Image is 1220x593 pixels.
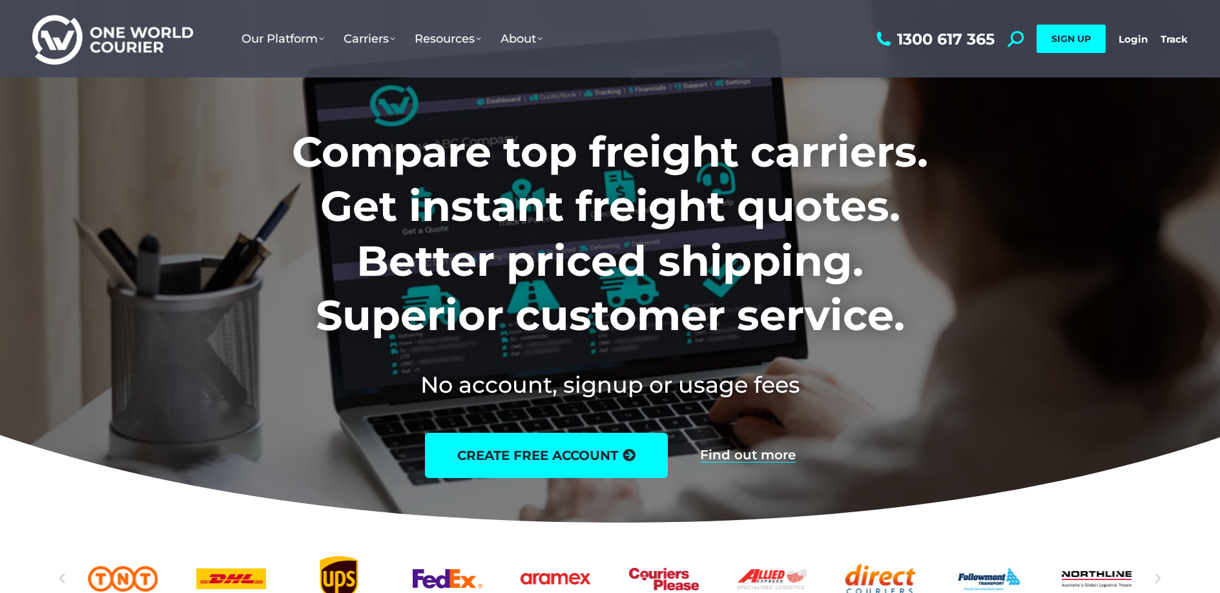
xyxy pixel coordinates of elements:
span: Carriers [344,32,395,46]
a: Our Platform [232,19,334,59]
a: Resources [405,19,491,59]
h2: No account, signup or usage fees [207,369,1013,401]
a: Find out more [700,448,796,463]
a: SIGN UP [1037,25,1106,53]
span: About [501,32,543,46]
a: Carriers [334,19,405,59]
a: Track [1161,33,1188,45]
span: SIGN UP [1051,33,1091,45]
span: Resources [415,32,481,46]
h1: Compare top freight carriers. Get instant freight quotes. Better priced shipping. Superior custom... [207,125,1013,343]
a: Login [1119,33,1148,45]
a: 1300 617 365 [873,31,995,47]
span: Our Platform [242,32,324,46]
img: One World Courier [32,13,193,65]
a: create free account [425,433,668,478]
a: About [491,19,552,59]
